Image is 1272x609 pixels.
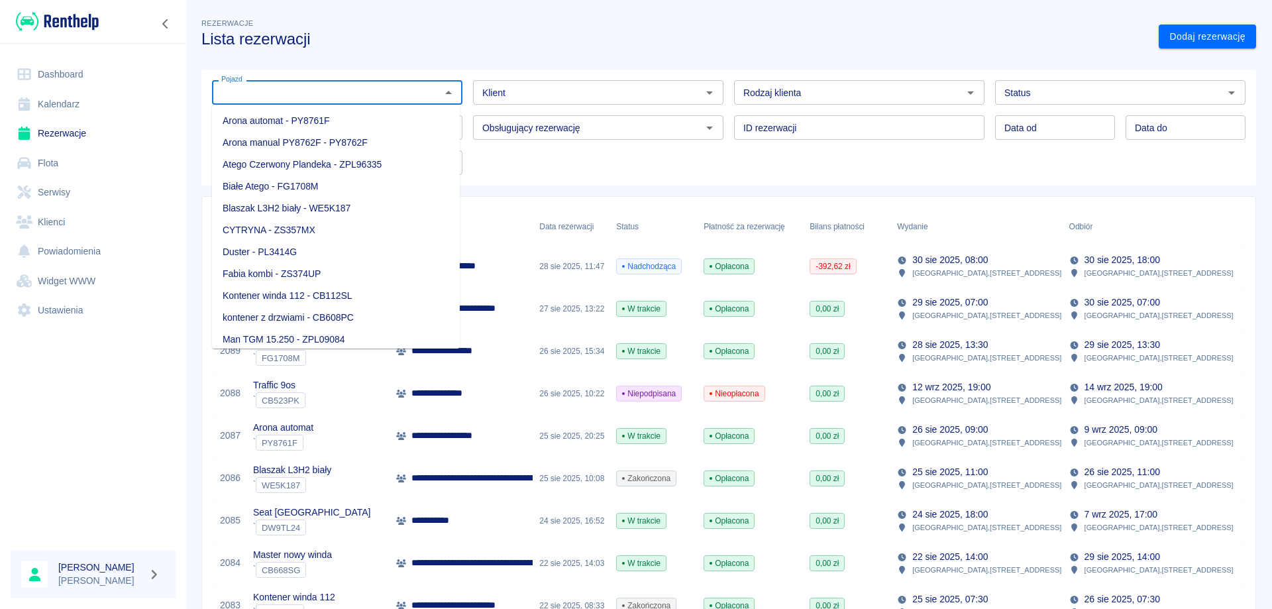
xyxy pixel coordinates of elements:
span: Opłacona [704,260,754,272]
p: 30 sie 2025, 07:00 [1085,296,1160,309]
div: ` [253,562,332,578]
img: Renthelp logo [16,11,99,32]
li: Fabia kombi - ZS374UP [212,263,460,285]
span: Zakończona [617,472,676,484]
p: 29 sie 2025, 13:30 [1085,338,1160,352]
p: [GEOGRAPHIC_DATA] , [STREET_ADDRESS] [912,522,1061,533]
li: Atego Czerwony Plandeka - ZPL96335 [212,154,460,176]
span: Opłacona [704,430,754,442]
div: 28 sie 2025, 11:47 [533,245,609,288]
span: FG1708M [256,353,305,363]
span: CB668SG [256,565,305,575]
div: Bilans płatności [803,208,890,245]
a: Dashboard [11,60,176,89]
div: Wydanie [897,208,927,245]
a: Rezerwacje [11,119,176,148]
p: 29 sie 2025, 07:00 [912,296,988,309]
p: [PERSON_NAME] [58,574,143,588]
p: [GEOGRAPHIC_DATA] , [STREET_ADDRESS] [912,309,1061,321]
p: 9 wrz 2025, 09:00 [1085,423,1157,437]
a: 2084 [220,556,240,570]
button: Zwiń nawigację [156,15,176,32]
a: 2088 [220,386,240,400]
span: Nadchodząca [617,260,681,272]
p: 30 sie 2025, 18:00 [1085,253,1160,267]
p: 25 sie 2025, 07:30 [912,592,988,606]
span: 0,00 zł [810,557,844,569]
p: [GEOGRAPHIC_DATA] , [STREET_ADDRESS] [1085,394,1234,406]
div: Bilans płatności [810,208,865,245]
p: [GEOGRAPHIC_DATA] , [STREET_ADDRESS] [1085,437,1234,449]
button: Zamknij [439,83,458,102]
a: Klienci [11,207,176,237]
p: Traffic 9os [253,378,305,392]
button: Otwórz [700,83,719,102]
span: 0,00 zł [810,388,844,400]
p: [GEOGRAPHIC_DATA] , [STREET_ADDRESS] [912,479,1061,491]
div: 27 sie 2025, 13:22 [533,288,609,330]
p: Kontener winda 112 [253,590,335,604]
a: 2086 [220,471,240,485]
a: Kalendarz [11,89,176,119]
div: Klient [390,208,533,245]
span: 0,00 zł [810,430,844,442]
div: 26 sie 2025, 15:34 [533,330,609,372]
div: ` [253,520,370,535]
a: 2087 [220,429,240,443]
li: CYTRYNA - ZS357MX [212,219,460,241]
a: 2085 [220,514,240,527]
p: [GEOGRAPHIC_DATA] , [STREET_ADDRESS] [912,352,1061,364]
span: 0,00 zł [810,345,844,357]
p: 24 sie 2025, 18:00 [912,508,988,522]
li: Białe Atego - FG1708M [212,176,460,197]
input: DD.MM.YYYY [995,115,1115,140]
span: W trakcie [617,345,666,357]
a: Renthelp logo [11,11,99,32]
p: [GEOGRAPHIC_DATA] , [STREET_ADDRESS] [1085,564,1234,576]
p: [GEOGRAPHIC_DATA] , [STREET_ADDRESS] [912,394,1061,406]
span: Opłacona [704,303,754,315]
p: [GEOGRAPHIC_DATA] , [STREET_ADDRESS] [1085,479,1234,491]
p: Master nowy winda [253,548,332,562]
p: 30 sie 2025, 08:00 [912,253,988,267]
div: Data rezerwacji [539,208,594,245]
span: CB523PK [256,396,305,406]
div: 25 sie 2025, 20:25 [533,415,609,457]
a: Widget WWW [11,266,176,296]
span: Opłacona [704,472,754,484]
p: [GEOGRAPHIC_DATA] , [STREET_ADDRESS] [1085,309,1234,321]
div: Odbiór [1069,208,1093,245]
p: 25 sie 2025, 11:00 [912,465,988,479]
div: Status [616,208,639,245]
li: Kontener winda 112 - CB112SL [212,285,460,307]
div: ` [253,477,331,493]
p: Seat [GEOGRAPHIC_DATA] [253,506,370,520]
span: Niepodpisana [617,388,681,400]
span: 0,00 zł [810,472,844,484]
div: 26 sie 2025, 10:22 [533,372,609,415]
p: [GEOGRAPHIC_DATA] , [STREET_ADDRESS] [912,437,1061,449]
span: W trakcie [617,303,666,315]
span: WE5K187 [256,480,305,490]
p: [GEOGRAPHIC_DATA] , [STREET_ADDRESS] [912,267,1061,279]
p: [GEOGRAPHIC_DATA] , [STREET_ADDRESS] [1085,522,1234,533]
a: 2089 [220,344,240,358]
p: 28 sie 2025, 13:30 [912,338,988,352]
div: ` [253,392,305,408]
div: 25 sie 2025, 10:08 [533,457,609,500]
span: DW9TL24 [256,523,305,533]
label: Pojazd [221,74,242,84]
button: Otwórz [700,119,719,137]
p: 26 sie 2025, 09:00 [912,423,988,437]
input: DD.MM.YYYY [1126,115,1245,140]
h6: [PERSON_NAME] [58,561,143,574]
p: [GEOGRAPHIC_DATA] , [STREET_ADDRESS] [1085,352,1234,364]
button: Otwórz [1222,83,1241,102]
span: Opłacona [704,345,754,357]
span: 0,00 zł [810,303,844,315]
li: Arona automat - PY8761F [212,110,460,132]
p: Arona automat [253,421,313,435]
span: Opłacona [704,515,754,527]
p: 7 wrz 2025, 17:00 [1085,508,1157,522]
div: ` [253,350,306,366]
